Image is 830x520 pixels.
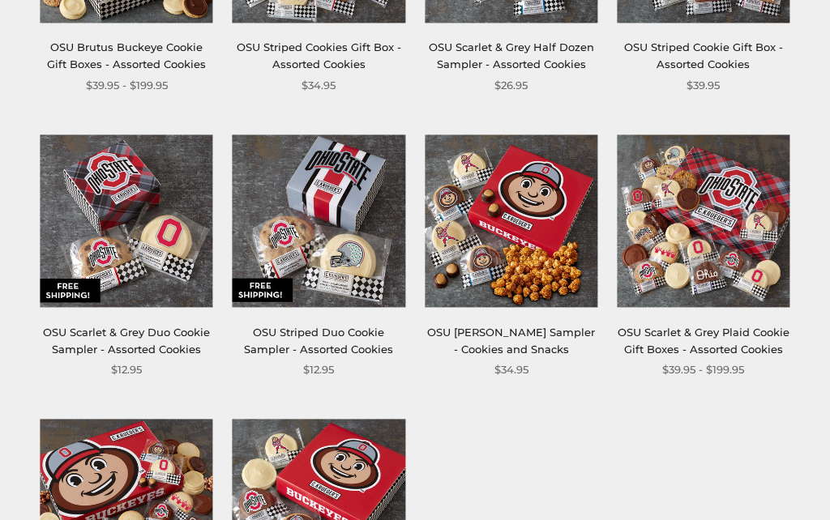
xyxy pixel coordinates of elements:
[111,361,142,378] span: $12.95
[47,40,206,70] a: OSU Brutus Buckeye Cookie Gift Boxes - Assorted Cookies
[494,361,528,378] span: $34.95
[618,326,789,356] a: OSU Scarlet & Grey Plaid Cookie Gift Boxes - Assorted Cookies
[303,361,334,378] span: $12.95
[687,77,720,94] span: $39.95
[427,326,595,356] a: OSU [PERSON_NAME] Sampler - Cookies and Snacks
[425,134,597,307] img: OSU Brutus Buckeye Sampler - Cookies and Snacks
[237,40,401,70] a: OSU Striped Cookies Gift Box - Assorted Cookies
[494,77,528,94] span: $26.95
[617,134,789,307] img: OSU Scarlet & Grey Plaid Cookie Gift Boxes - Assorted Cookies
[233,134,405,307] img: OSU Striped Duo Cookie Sampler - Assorted Cookies
[86,77,168,94] span: $39.95 - $199.95
[43,326,210,356] a: OSU Scarlet & Grey Duo Cookie Sampler - Assorted Cookies
[41,134,213,307] img: OSU Scarlet & Grey Duo Cookie Sampler - Assorted Cookies
[624,40,783,70] a: OSU Striped Cookie Gift Box - Assorted Cookies
[244,326,393,356] a: OSU Striped Duo Cookie Sampler - Assorted Cookies
[662,361,744,378] span: $39.95 - $199.95
[429,40,594,70] a: OSU Scarlet & Grey Half Dozen Sampler - Assorted Cookies
[302,77,336,94] span: $34.95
